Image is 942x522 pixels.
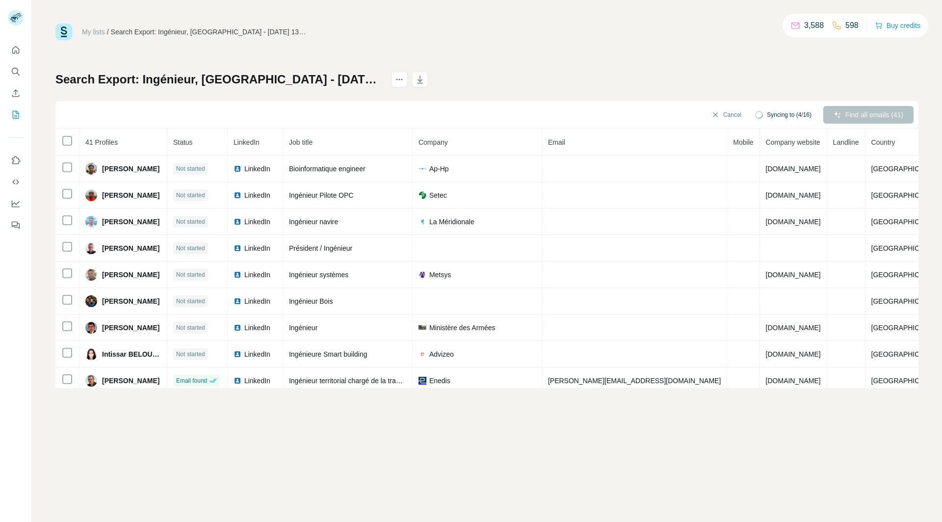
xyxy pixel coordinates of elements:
span: Company [419,138,448,146]
button: Quick start [8,41,24,59]
span: LinkedIn [244,296,270,306]
span: Metsys [429,270,451,280]
span: Mobile [733,138,753,146]
a: My lists [82,28,105,36]
img: LinkedIn logo [234,244,241,252]
img: company-logo [419,377,426,385]
span: Not started [176,164,205,173]
span: Country [871,138,895,146]
img: LinkedIn logo [234,324,241,332]
span: LinkedIn [244,164,270,174]
img: LinkedIn logo [234,377,241,385]
span: Enedis [429,376,450,386]
img: company-logo [419,191,426,199]
img: LinkedIn logo [234,218,241,226]
img: company-logo [419,218,426,226]
img: Avatar [85,295,97,307]
span: Setec [429,190,447,200]
img: Avatar [85,242,97,254]
span: Ingénieure Smart building [289,350,367,358]
span: LinkedIn [244,217,270,227]
img: Avatar [85,189,97,201]
span: Not started [176,244,205,253]
span: 41 Profiles [85,138,118,146]
span: LinkedIn [244,270,270,280]
img: Surfe Logo [55,24,72,40]
li: / [107,27,109,37]
button: Cancel [705,106,748,124]
span: Landline [833,138,859,146]
span: [DOMAIN_NAME] [766,377,821,385]
img: LinkedIn logo [234,191,241,199]
img: company-logo [419,271,426,279]
button: Enrich CSV [8,84,24,102]
span: LinkedIn [244,243,270,253]
span: [DOMAIN_NAME] [766,218,821,226]
span: [DOMAIN_NAME] [766,324,821,332]
span: [PERSON_NAME] [102,296,159,306]
span: Bioinformatique engineer [289,165,366,173]
button: actions [392,72,407,87]
span: [PERSON_NAME] [102,323,159,333]
button: Search [8,63,24,80]
span: [PERSON_NAME][EMAIL_ADDRESS][DOMAIN_NAME] [548,377,721,385]
span: [PERSON_NAME] [102,164,159,174]
img: Avatar [85,269,97,281]
img: LinkedIn logo [234,165,241,173]
button: Feedback [8,216,24,234]
p: 598 [845,20,859,31]
button: Use Surfe API [8,173,24,191]
button: Use Surfe on LinkedIn [8,152,24,169]
span: LinkedIn [244,376,270,386]
span: LinkedIn [234,138,260,146]
span: Not started [176,217,205,226]
span: Not started [176,270,205,279]
p: 3,588 [804,20,824,31]
span: LinkedIn [244,349,270,359]
img: Avatar [85,348,97,360]
img: company-logo [419,325,426,330]
span: [PERSON_NAME] [102,376,159,386]
span: [PERSON_NAME] [102,270,159,280]
span: [DOMAIN_NAME] [766,165,821,173]
img: Avatar [85,322,97,334]
span: La Méridionale [429,217,474,227]
span: Status [173,138,193,146]
span: Email found [176,376,207,385]
img: Avatar [85,216,97,228]
span: LinkedIn [244,323,270,333]
img: LinkedIn logo [234,271,241,279]
span: Syncing to (4/16) [767,110,811,119]
img: LinkedIn logo [234,297,241,305]
span: Advizeo [429,349,454,359]
span: Ingénieur [289,324,317,332]
span: Not started [176,350,205,359]
span: Job title [289,138,313,146]
h1: Search Export: Ingénieur, [GEOGRAPHIC_DATA] - [DATE] 13:30 [55,72,383,87]
span: Email [548,138,565,146]
span: Président / Ingénieur [289,244,352,252]
span: Not started [176,323,205,332]
span: Not started [176,191,205,200]
span: [PERSON_NAME] [102,190,159,200]
button: My lists [8,106,24,124]
span: Ap-Hp [429,164,449,174]
span: [DOMAIN_NAME] [766,350,821,358]
span: Not started [176,297,205,306]
img: Avatar [85,375,97,387]
button: Buy credits [875,19,920,32]
img: Avatar [85,163,97,175]
span: [PERSON_NAME] [102,243,159,253]
span: [PERSON_NAME] [102,217,159,227]
img: company-logo [419,165,426,173]
span: Ingénieur systèmes [289,271,348,279]
span: Intissar BELOUARGA [102,349,161,359]
span: [DOMAIN_NAME] [766,271,821,279]
span: [DOMAIN_NAME] [766,191,821,199]
span: Ingénieur Bois [289,297,333,305]
span: Ingénieur navire [289,218,338,226]
img: LinkedIn logo [234,350,241,358]
span: Company website [766,138,820,146]
span: LinkedIn [244,190,270,200]
button: Dashboard [8,195,24,212]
